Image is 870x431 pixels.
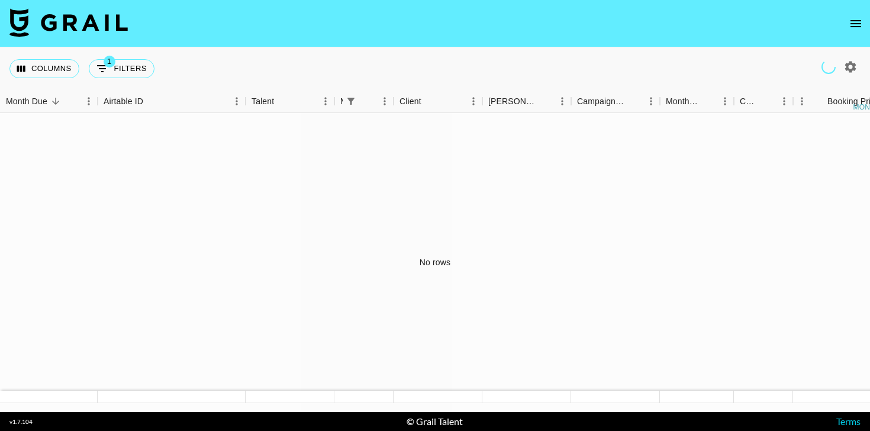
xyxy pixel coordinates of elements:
[734,90,793,113] div: Currency
[660,90,734,113] div: Month Due
[9,8,128,37] img: Grail Talent
[793,92,811,110] button: Menu
[394,90,482,113] div: Client
[228,92,246,110] button: Menu
[80,92,98,110] button: Menu
[775,92,793,110] button: Menu
[104,90,143,113] div: Airtable ID
[340,90,343,113] div: Manager
[844,12,868,36] button: open drawer
[465,92,482,110] button: Menu
[6,90,47,113] div: Month Due
[626,93,642,110] button: Sort
[553,92,571,110] button: Menu
[104,56,115,67] span: 1
[700,93,716,110] button: Sort
[9,418,33,426] div: v 1.7.104
[577,90,626,113] div: Campaign (Type)
[821,60,836,74] span: Refreshing managers, users, talent, clients, campaigns...
[143,93,160,110] button: Sort
[317,92,334,110] button: Menu
[716,92,734,110] button: Menu
[811,93,827,110] button: Sort
[399,90,421,113] div: Client
[642,92,660,110] button: Menu
[376,92,394,110] button: Menu
[740,90,759,113] div: Currency
[274,93,291,110] button: Sort
[89,59,154,78] button: Show filters
[252,90,274,113] div: Talent
[246,90,334,113] div: Talent
[9,59,79,78] button: Select columns
[421,93,438,110] button: Sort
[343,93,359,110] button: Show filters
[666,90,700,113] div: Month Due
[571,90,660,113] div: Campaign (Type)
[47,93,64,110] button: Sort
[359,93,376,110] button: Sort
[407,416,463,427] div: © Grail Talent
[488,90,537,113] div: [PERSON_NAME]
[836,416,861,427] a: Terms
[537,93,553,110] button: Sort
[334,90,394,113] div: Manager
[343,93,359,110] div: 1 active filter
[482,90,571,113] div: Booker
[759,93,775,110] button: Sort
[98,90,246,113] div: Airtable ID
